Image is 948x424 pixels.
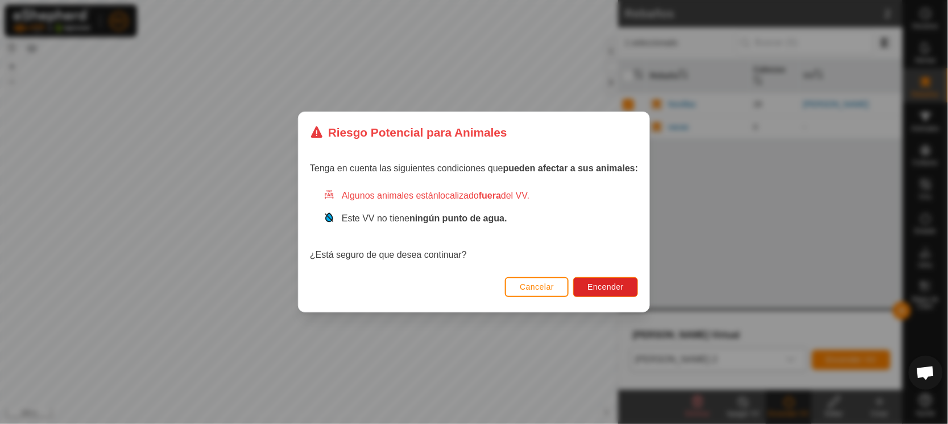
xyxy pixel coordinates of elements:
span: Tenga en cuenta las siguientes condiciones que [310,163,638,173]
strong: ningún punto de agua. [409,213,507,223]
div: Chat abierto [909,356,943,390]
span: localizado del VV. [438,191,529,200]
strong: fuera [479,191,501,200]
div: Riesgo Potencial para Animales [310,124,507,141]
span: Cancelar [520,282,554,291]
strong: pueden afectar a sus animales: [503,163,638,173]
span: Este VV no tiene [342,213,507,223]
button: Encender [573,277,638,297]
div: Algunos animales están [324,189,638,203]
span: Encender [587,282,624,291]
button: Cancelar [505,277,569,297]
div: ¿Está seguro de que desea continuar? [310,189,638,262]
